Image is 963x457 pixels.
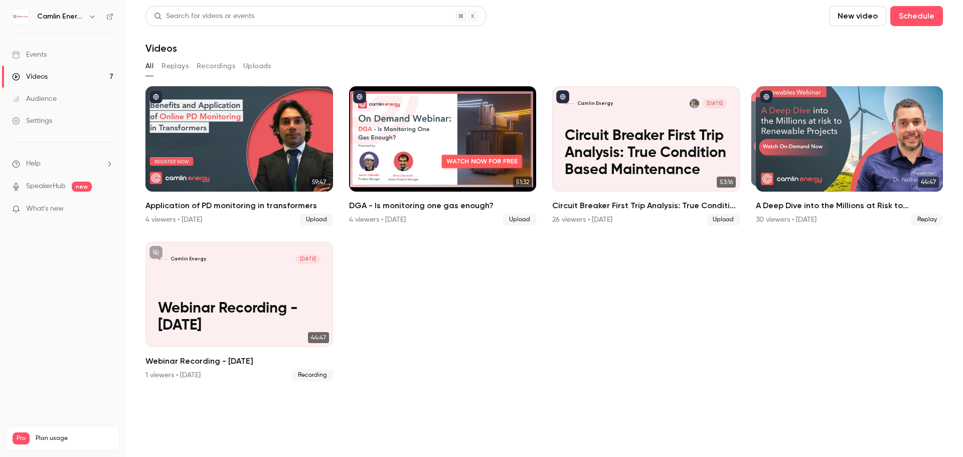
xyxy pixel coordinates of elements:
[577,100,613,107] p: Camlin Energy
[918,177,939,188] span: 44:47
[565,99,574,108] img: Circuit Breaker First Trip Analysis: True Condition Based Maintenance
[12,50,47,60] div: Events
[145,42,177,54] h1: Videos
[145,200,333,212] h2: Application of PD monitoring in transformers
[37,12,84,22] h6: Camlin Energy
[756,200,943,212] h2: A Deep Dive into the Millions at Risk to Renewables Projects
[145,355,333,367] h2: Webinar Recording - [DATE]
[703,99,727,108] span: [DATE]
[149,90,163,103] button: published
[513,177,532,188] span: 51:32
[349,200,537,212] h2: DGA - Is monitoring one gas enough?
[36,434,113,442] span: Plan usage
[13,432,30,444] span: Pro
[565,128,727,179] p: Circuit Breaker First Trip Analysis: True Condition Based Maintenance
[829,6,886,26] button: New video
[552,86,740,226] a: Circuit Breaker First Trip Analysis: True Condition Based MaintenanceCamlin EnergyStefano Stagni[...
[26,159,41,169] span: Help
[309,177,329,188] span: 59:47
[308,332,329,343] span: 44:47
[145,58,153,74] button: All
[13,9,29,25] img: Camlin Energy
[349,86,537,226] a: 51:32DGA - Is monitoring one gas enough?4 viewers • [DATE]Upload
[717,177,736,188] span: 53:16
[552,215,612,225] div: 26 viewers • [DATE]
[145,86,333,226] li: Application of PD monitoring in transformers
[26,181,66,192] a: SpeakerHub
[292,369,333,381] span: Recording
[101,205,113,214] iframe: Noticeable Trigger
[296,254,320,264] span: [DATE]
[145,6,943,451] section: Videos
[552,200,740,212] h2: Circuit Breaker First Trip Analysis: True Condition Based Maintenance
[145,86,333,226] a: 59:47Application of PD monitoring in transformers4 viewers • [DATE]Upload
[911,214,943,226] span: Replay
[162,58,189,74] button: Replays
[300,214,333,226] span: Upload
[556,90,569,103] button: published
[12,94,57,104] div: Audience
[145,242,333,381] li: Webinar Recording - 28.02.25
[756,86,943,226] a: 44:4744:47A Deep Dive into the Millions at Risk to Renewables Projects30 viewers • [DATE]Replay
[12,159,113,169] li: help-dropdown-opener
[154,11,254,22] div: Search for videos or events
[26,204,64,214] span: What's new
[158,254,168,264] img: Webinar Recording - 28.02.25
[552,86,740,226] li: Circuit Breaker First Trip Analysis: True Condition Based Maintenance
[243,58,271,74] button: Uploads
[145,215,202,225] div: 4 viewers • [DATE]
[12,72,48,82] div: Videos
[349,215,406,225] div: 4 viewers • [DATE]
[149,246,163,259] button: unpublished
[890,6,943,26] button: Schedule
[760,90,773,103] button: published
[756,86,943,226] li: A Deep Dive into the Millions at Risk to Renewables Projects
[197,58,235,74] button: Recordings
[145,86,943,381] ul: Videos
[12,116,52,126] div: Settings
[353,90,366,103] button: published
[171,256,206,262] p: Camlin Energy
[349,86,537,226] li: DGA - Is monitoring one gas enough?
[756,215,817,225] div: 30 viewers • [DATE]
[145,370,201,380] div: 1 viewers • [DATE]
[158,300,320,335] p: Webinar Recording - [DATE]
[72,182,92,192] span: new
[145,242,333,381] a: Webinar Recording - 28.02.25Camlin Energy[DATE]Webinar Recording - [DATE]44:47Webinar Recording -...
[690,99,699,108] img: Stefano Stagni
[503,214,536,226] span: Upload
[707,214,740,226] span: Upload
